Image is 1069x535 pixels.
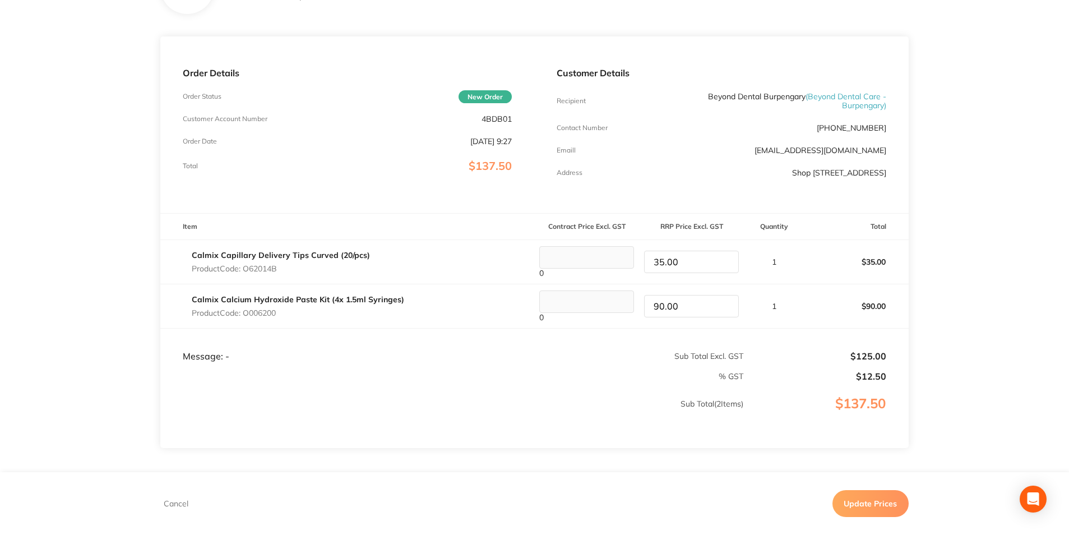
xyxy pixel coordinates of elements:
[183,162,198,170] p: Total
[183,68,512,78] p: Order Details
[806,91,886,110] span: ( Beyond Dental Care - Burpengary )
[744,396,908,434] p: $137.50
[183,115,267,123] p: Customer Account Number
[161,372,743,381] p: % GST
[1020,486,1047,513] div: Open Intercom Messenger
[755,145,886,155] a: [EMAIL_ADDRESS][DOMAIN_NAME]
[744,302,803,311] p: 1
[160,214,534,240] th: Item
[557,124,608,132] p: Contact Number
[667,92,886,110] p: Beyond Dental Burpengary
[557,169,582,177] p: Address
[744,214,804,240] th: Quantity
[744,371,886,381] p: $12.50
[832,490,909,517] button: Update Prices
[192,264,370,273] p: Product Code: O62014B
[557,146,576,154] p: Emaill
[535,352,743,361] p: Sub Total Excl. GST
[183,93,221,100] p: Order Status
[161,399,743,431] p: Sub Total ( 2 Items)
[534,214,639,240] th: Contract Price Excl. GST
[192,308,404,317] p: Product Code: O006200
[744,257,803,266] p: 1
[792,168,886,177] p: Shop [STREET_ADDRESS]
[535,246,638,278] div: 0
[192,294,404,305] a: Calmix Calcium Hydroxide Paste Kit (4x 1.5ml Syringes)
[557,97,586,105] p: Recipient
[804,248,908,275] p: $35.00
[804,214,909,240] th: Total
[535,290,638,322] div: 0
[804,293,908,320] p: $90.00
[482,114,512,123] p: 4BDB01
[160,329,534,362] td: Message: -
[192,250,370,260] a: Calmix Capillary Delivery Tips Curved (20/pcs)
[744,351,886,361] p: $125.00
[459,90,512,103] span: New Order
[557,68,886,78] p: Customer Details
[183,137,217,145] p: Order Date
[817,123,886,132] p: [PHONE_NUMBER]
[469,159,512,173] span: $137.50
[470,137,512,146] p: [DATE] 9:27
[160,499,192,509] button: Cancel
[639,214,744,240] th: RRP Price Excl. GST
